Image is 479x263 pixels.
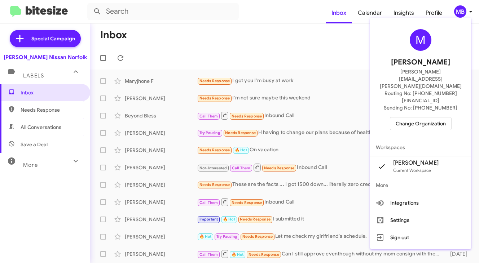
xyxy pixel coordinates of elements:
div: M [410,29,431,51]
button: Change Organization [390,117,452,130]
span: Sending No: [PHONE_NUMBER] [384,104,457,111]
span: Workspaces [370,139,471,156]
button: Sign out [370,229,471,246]
button: Integrations [370,194,471,211]
span: [PERSON_NAME] [393,159,439,166]
span: Current Workspace [393,168,431,173]
button: Settings [370,211,471,229]
span: [PERSON_NAME] [391,57,450,68]
span: [PERSON_NAME][EMAIL_ADDRESS][PERSON_NAME][DOMAIN_NAME] [379,68,462,90]
span: More [370,177,471,194]
span: Routing No: [PHONE_NUMBER][FINANCIAL_ID] [379,90,462,104]
span: Change Organization [396,117,446,130]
